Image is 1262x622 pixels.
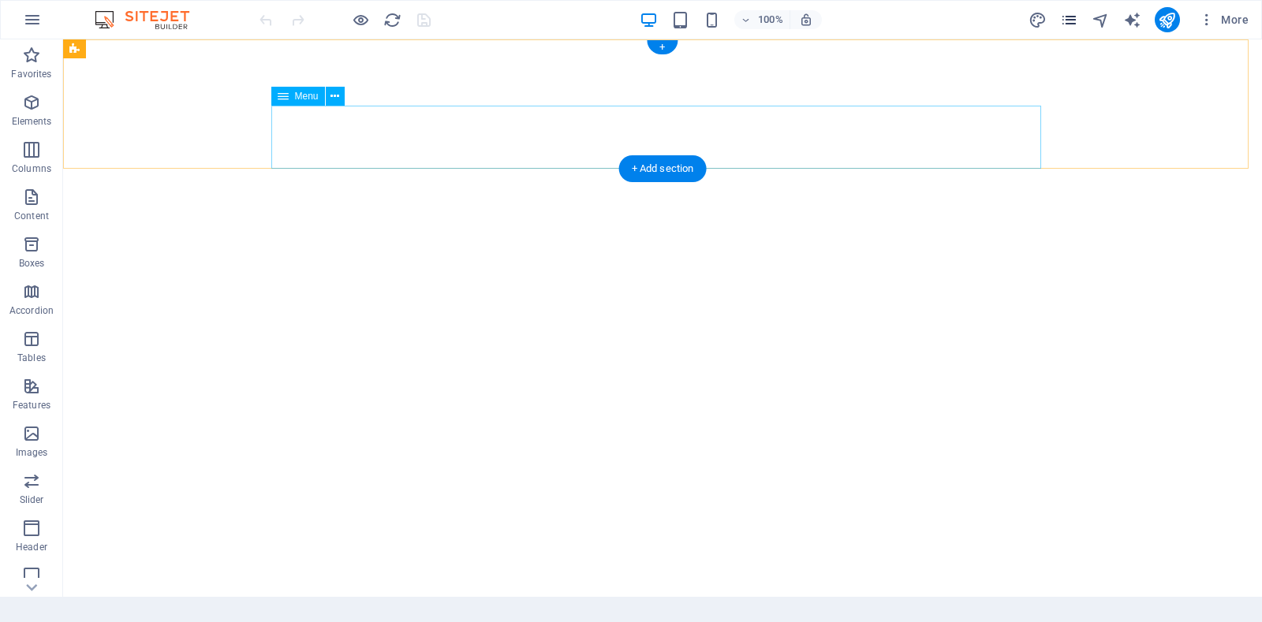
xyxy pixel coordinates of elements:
[1029,11,1047,29] i: Design (Ctrl+Alt+Y)
[12,162,51,175] p: Columns
[12,115,52,128] p: Elements
[351,10,370,29] button: Click here to leave preview mode and continue editing
[16,446,48,459] p: Images
[1158,11,1176,29] i: Publish
[14,210,49,222] p: Content
[17,352,46,364] p: Tables
[758,10,783,29] h6: 100%
[647,40,678,54] div: +
[383,10,401,29] button: reload
[383,11,401,29] i: Reload page
[1029,10,1047,29] button: design
[295,91,319,101] span: Menu
[799,13,813,27] i: On resize automatically adjust zoom level to fit chosen device.
[1092,11,1110,29] i: Navigator
[1060,10,1079,29] button: pages
[19,257,45,270] p: Boxes
[1123,10,1142,29] button: text_generator
[16,541,47,553] p: Header
[1060,11,1078,29] i: Pages (Ctrl+Alt+S)
[1092,10,1111,29] button: navigator
[734,10,790,29] button: 100%
[1199,12,1249,28] span: More
[91,10,209,29] img: Editor Logo
[1123,11,1141,29] i: AI Writer
[619,155,707,182] div: + Add section
[11,68,51,80] p: Favorites
[20,494,44,506] p: Slider
[9,304,54,317] p: Accordion
[1193,7,1255,32] button: More
[13,399,50,412] p: Features
[1155,7,1180,32] button: publish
